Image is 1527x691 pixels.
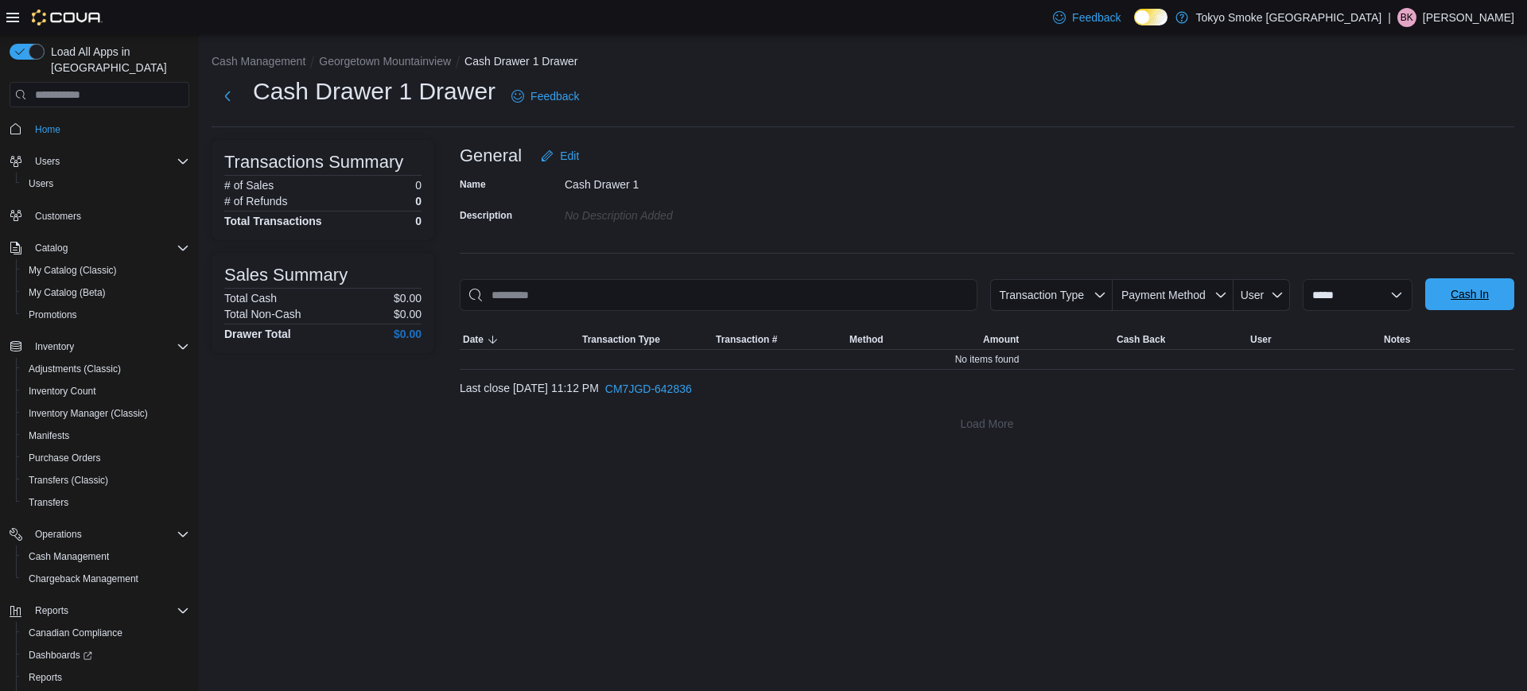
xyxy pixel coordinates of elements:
span: Cash In [1451,286,1489,302]
a: Purchase Orders [22,448,107,468]
h3: General [460,146,522,165]
h3: Transactions Summary [224,153,403,172]
span: Canadian Compliance [22,623,189,642]
span: Inventory Count [29,385,96,398]
a: My Catalog (Beta) [22,283,112,302]
button: Load More [460,408,1514,440]
a: Canadian Compliance [22,623,129,642]
h6: # of Sales [224,179,274,192]
span: Manifests [29,429,69,442]
button: Catalog [29,239,74,258]
h4: 0 [415,215,422,227]
button: Date [460,330,579,349]
a: Transfers (Classic) [22,471,115,490]
span: Users [35,155,60,168]
span: Inventory Manager (Classic) [29,407,148,420]
p: | [1388,8,1391,27]
button: User [1247,330,1381,349]
span: Payment Method [1121,289,1206,301]
button: Transaction # [713,330,846,349]
a: Dashboards [16,644,196,666]
button: Transfers (Classic) [16,469,196,491]
button: My Catalog (Beta) [16,281,196,304]
span: Promotions [29,309,77,321]
span: User [1250,333,1272,346]
button: Users [3,150,196,173]
a: Cash Management [22,547,115,566]
nav: An example of EuiBreadcrumbs [212,53,1514,72]
button: Amount [980,330,1113,349]
span: Home [29,118,189,138]
button: Georgetown Mountainview [319,55,451,68]
span: Transfers (Classic) [22,471,189,490]
button: Users [29,152,66,171]
h6: Total Cash [224,292,277,305]
button: Reports [29,601,75,620]
span: Users [22,174,189,193]
span: Load More [961,416,1014,432]
button: Operations [3,523,196,545]
a: Reports [22,668,68,687]
span: Cash Management [29,550,109,563]
span: Reports [35,604,68,617]
span: Feedback [1072,10,1121,25]
span: Home [35,123,60,136]
img: Cova [32,10,103,25]
a: Feedback [1047,2,1127,33]
div: Cash Drawer 1 [565,172,778,191]
span: No items found [955,353,1020,366]
span: Load All Apps in [GEOGRAPHIC_DATA] [45,44,189,76]
p: [PERSON_NAME] [1423,8,1514,27]
span: Adjustments (Classic) [22,359,189,378]
p: $0.00 [394,292,422,305]
button: Next [212,80,243,112]
input: Dark Mode [1134,9,1168,25]
span: Purchase Orders [22,448,189,468]
span: My Catalog (Beta) [22,283,189,302]
button: Reports [3,600,196,622]
span: Transfers (Classic) [29,474,108,487]
span: Cash Management [22,547,189,566]
button: Cash Management [16,545,196,568]
span: Operations [35,528,82,541]
div: No Description added [565,203,778,222]
p: Tokyo Smoke [GEOGRAPHIC_DATA] [1196,8,1382,27]
h1: Cash Drawer 1 Drawer [253,76,495,107]
button: Adjustments (Classic) [16,358,196,380]
span: Method [849,333,884,346]
a: Feedback [505,80,585,112]
span: CM7JGD-642836 [605,381,692,397]
span: Customers [35,210,81,223]
span: Dashboards [29,649,92,662]
span: Inventory Manager (Classic) [22,404,189,423]
h4: $0.00 [394,328,422,340]
span: Users [29,152,189,171]
span: BK [1401,8,1413,27]
div: Bonnie Kissoon [1397,8,1416,27]
div: Last close [DATE] 11:12 PM [460,373,1514,405]
a: Users [22,174,60,193]
button: Operations [29,525,88,544]
button: Promotions [16,304,196,326]
a: Home [29,120,67,139]
button: Inventory Count [16,380,196,402]
input: This is a search bar. As you type, the results lower in the page will automatically filter. [460,279,977,311]
button: Edit [534,140,585,172]
h6: # of Refunds [224,195,287,208]
a: Adjustments (Classic) [22,359,127,378]
span: Canadian Compliance [29,627,122,639]
button: Cash Back [1113,330,1247,349]
button: Catalog [3,237,196,259]
span: Transfers [29,496,68,509]
a: Chargeback Management [22,569,145,588]
span: My Catalog (Classic) [29,264,117,277]
span: User [1241,289,1265,301]
button: Inventory Manager (Classic) [16,402,196,425]
span: Purchase Orders [29,452,101,464]
button: Users [16,173,196,195]
h6: Total Non-Cash [224,308,301,320]
span: Transaction # [716,333,777,346]
button: Inventory [29,337,80,356]
span: Catalog [29,239,189,258]
span: Users [29,177,53,190]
